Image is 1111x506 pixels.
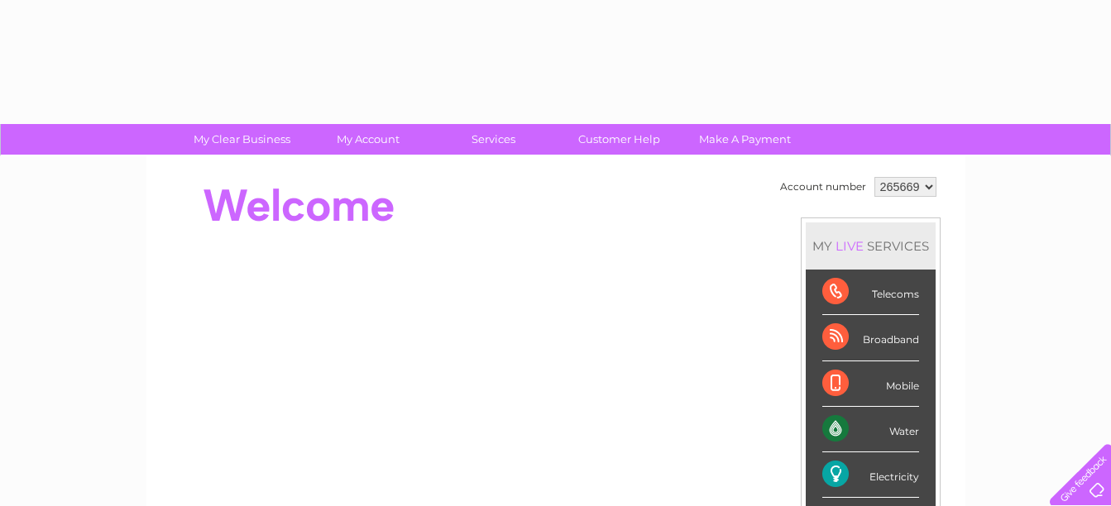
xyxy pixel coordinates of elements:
a: Customer Help [551,124,687,155]
a: My Account [299,124,436,155]
td: Account number [776,173,870,201]
div: Water [822,407,919,452]
a: Make A Payment [677,124,813,155]
div: MY SERVICES [806,222,936,270]
div: Broadband [822,315,919,360]
a: My Clear Business [174,124,310,155]
a: Services [425,124,562,155]
div: LIVE [832,238,867,254]
div: Telecoms [822,270,919,315]
div: Mobile [822,361,919,407]
div: Electricity [822,452,919,498]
